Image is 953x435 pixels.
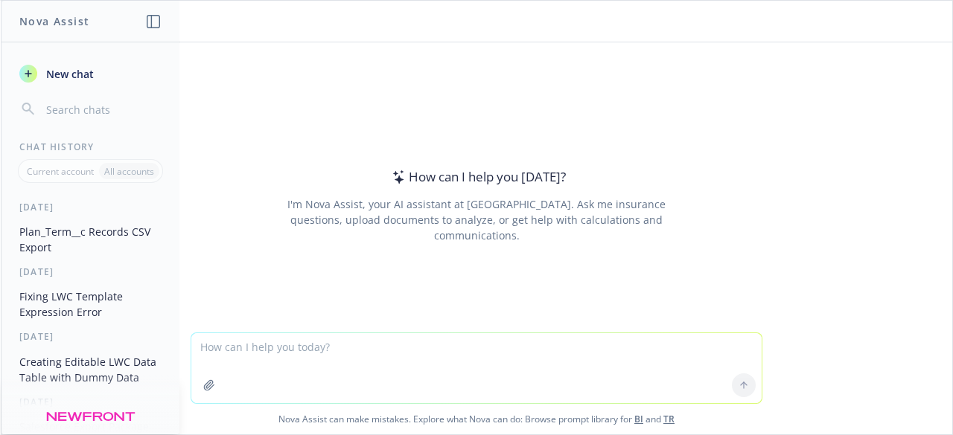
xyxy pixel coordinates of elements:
[13,60,168,87] button: New chat
[19,13,89,29] h1: Nova Assist
[1,396,179,408] div: [DATE]
[13,349,168,390] button: Creating Editable LWC Data Table with Dummy Data
[267,196,686,243] div: I'm Nova Assist, your AI assistant at [GEOGRAPHIC_DATA]. Ask me insurance questions, upload docum...
[27,165,94,178] p: Current account
[43,99,162,120] input: Search chats
[13,219,168,260] button: Plan_Term__c Records CSV Export
[7,404,946,434] span: Nova Assist can make mistakes. Explore what Nova can do: Browse prompt library for and
[1,141,179,153] div: Chat History
[663,413,675,425] a: TR
[1,201,179,213] div: [DATE]
[1,330,179,343] div: [DATE]
[104,165,154,178] p: All accounts
[43,66,94,82] span: New chat
[1,265,179,278] div: [DATE]
[13,284,168,324] button: Fixing LWC Template Expression Error
[388,167,566,187] div: How can I help you [DATE]?
[634,413,643,425] a: BI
